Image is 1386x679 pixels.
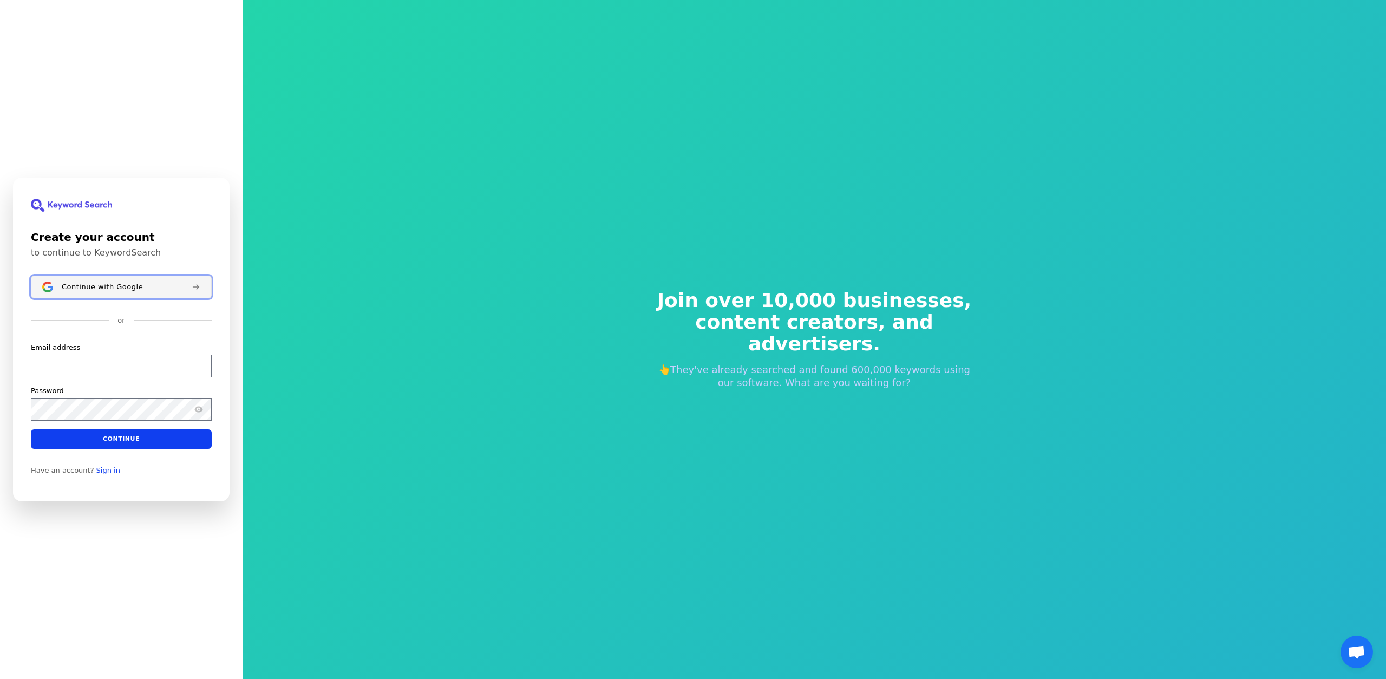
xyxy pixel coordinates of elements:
[31,466,94,475] span: Have an account?
[31,429,212,449] button: Continue
[192,403,205,416] button: Show password
[31,199,112,212] img: KeywordSearch
[31,276,212,298] button: Sign in with GoogleContinue with Google
[650,311,979,355] span: content creators, and advertisers.
[31,229,212,245] h1: Create your account
[117,316,125,325] p: or
[31,247,212,258] p: to continue to KeywordSearch
[31,343,80,352] label: Email address
[96,466,120,475] a: Sign in
[1341,636,1373,668] a: Chat abierto
[62,283,143,291] span: Continue with Google
[31,386,64,396] label: Password
[650,290,979,311] span: Join over 10,000 businesses,
[42,282,53,292] img: Sign in with Google
[650,363,979,389] p: 👆They've already searched and found 600,000 keywords using our software. What are you waiting for?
